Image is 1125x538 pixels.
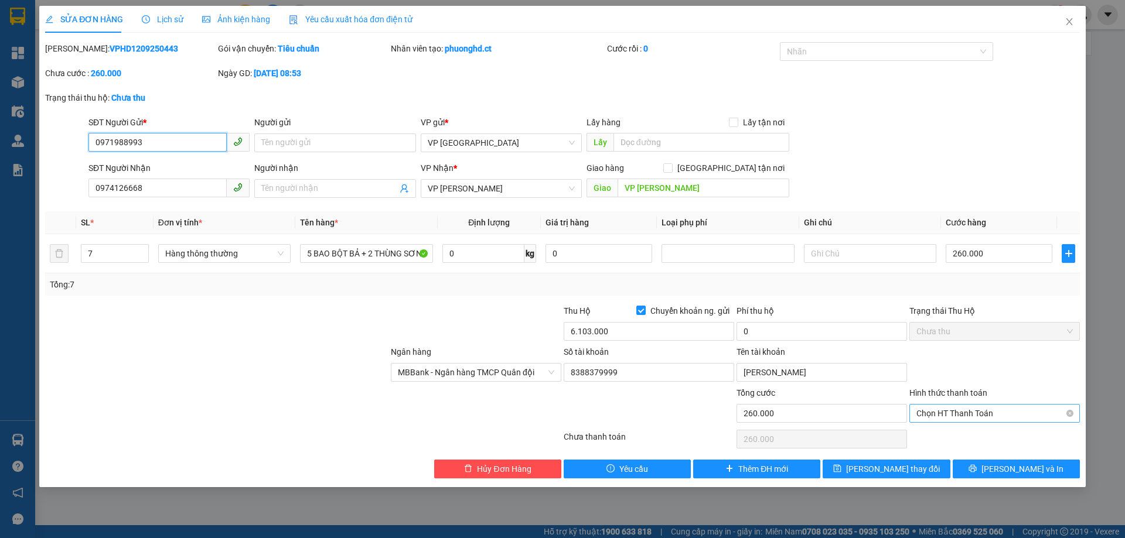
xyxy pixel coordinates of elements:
b: VPHD1209250443 [110,44,178,53]
button: Close [1053,6,1086,39]
span: clock-circle [142,15,150,23]
span: SỬA ĐƠN HÀNG [45,15,123,24]
span: Thu Hộ [564,306,591,316]
span: Định lượng [468,218,510,227]
span: phone [233,137,243,146]
button: plus [1062,244,1075,263]
span: MBBank - Ngân hàng TMCP Quân đội [398,364,554,381]
label: Số tài khoản [564,347,609,357]
div: [PERSON_NAME]: [45,42,216,55]
input: Dọc đường [613,133,789,152]
label: Tên tài khoản [737,347,785,357]
span: Lấy [587,133,613,152]
span: Giá trị hàng [546,218,589,227]
b: GỬI : VP [GEOGRAPHIC_DATA] [15,85,175,124]
span: Yêu cầu [619,462,648,475]
button: printer[PERSON_NAME] và In [953,460,1080,478]
div: Trạng thái Thu Hộ [909,304,1080,317]
img: logo.jpg [15,15,73,73]
button: plusThêm ĐH mới [693,460,820,478]
span: Lấy hàng [587,118,621,127]
span: [PERSON_NAME] và In [981,462,1063,475]
th: Loại phụ phí [657,211,799,234]
span: delete [464,464,472,474]
span: Tổng cước [737,388,775,397]
b: phuonghd.ct [445,44,492,53]
span: Chưa thu [916,323,1073,340]
span: picture [202,15,210,23]
th: Ghi chú [799,211,941,234]
span: plus [725,464,734,474]
span: kg [524,244,536,263]
span: plus [1062,249,1074,258]
span: VP Nhận [421,163,454,173]
div: Tổng: 7 [50,278,434,291]
span: save [833,464,841,474]
span: [PERSON_NAME] thay đổi [846,462,940,475]
span: Ảnh kiện hàng [202,15,270,24]
span: Hàng thông thường [165,245,284,262]
b: 260.000 [91,68,121,78]
b: Tiêu chuẩn [278,44,319,53]
div: VP gửi [421,116,582,129]
img: icon [289,15,298,25]
span: user-add [400,184,409,193]
span: Giao hàng [587,163,624,173]
span: Chuyển khoản ng. gửi [646,304,734,317]
div: Ngày GD: [218,67,388,80]
b: [DATE] 08:53 [254,68,301,78]
span: exclamation-circle [606,464,615,474]
li: Hotline: 1900252555 [110,43,490,58]
span: [GEOGRAPHIC_DATA] tận nơi [673,162,789,174]
input: Ghi Chú [804,244,936,263]
button: exclamation-circleYêu cầu [564,460,691,478]
div: Nhân viên tạo: [391,42,605,55]
label: Hình thức thanh toán [909,388,987,397]
span: Yêu cầu xuất hóa đơn điện tử [289,15,412,24]
div: Phí thu hộ [737,304,907,322]
span: Lấy tận nơi [738,116,789,129]
span: Hủy Đơn Hàng [477,462,531,475]
span: VP Hồng Lĩnh [428,180,575,197]
div: Chưa thanh toán [562,430,735,451]
span: printer [969,464,977,474]
li: Cổ Đạm, xã [GEOGRAPHIC_DATA], [GEOGRAPHIC_DATA] [110,29,490,43]
div: Cước rồi : [607,42,778,55]
span: Tên hàng [300,218,338,227]
span: VP Hà Đông [428,134,575,152]
div: SĐT Người Gửi [88,116,250,129]
div: Gói vận chuyển: [218,42,388,55]
span: edit [45,15,53,23]
b: 0 [643,44,648,53]
span: Đơn vị tính [158,218,202,227]
div: Người gửi [254,116,415,129]
span: Cước hàng [946,218,986,227]
button: deleteHủy Đơn Hàng [434,460,561,478]
div: Người nhận [254,162,415,174]
button: save[PERSON_NAME] thay đổi [823,460,950,478]
div: Trạng thái thu hộ: [45,91,259,104]
span: close [1065,17,1074,26]
span: Chọn HT Thanh Toán [916,405,1073,422]
input: Tên tài khoản [737,363,907,382]
div: Chưa cước : [45,67,216,80]
span: phone [233,183,243,192]
div: SĐT Người Nhận [88,162,250,174]
span: Thêm ĐH mới [738,462,788,475]
label: Ngân hàng [391,347,431,357]
b: Chưa thu [111,93,145,102]
span: Lịch sử [142,15,183,24]
input: Dọc đường [618,179,789,197]
span: close-circle [1066,410,1073,417]
span: SL [81,218,90,227]
input: VD: Bàn, Ghế [300,244,432,263]
button: delete [50,244,69,263]
input: Số tài khoản [564,363,734,382]
span: Giao [587,179,618,197]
